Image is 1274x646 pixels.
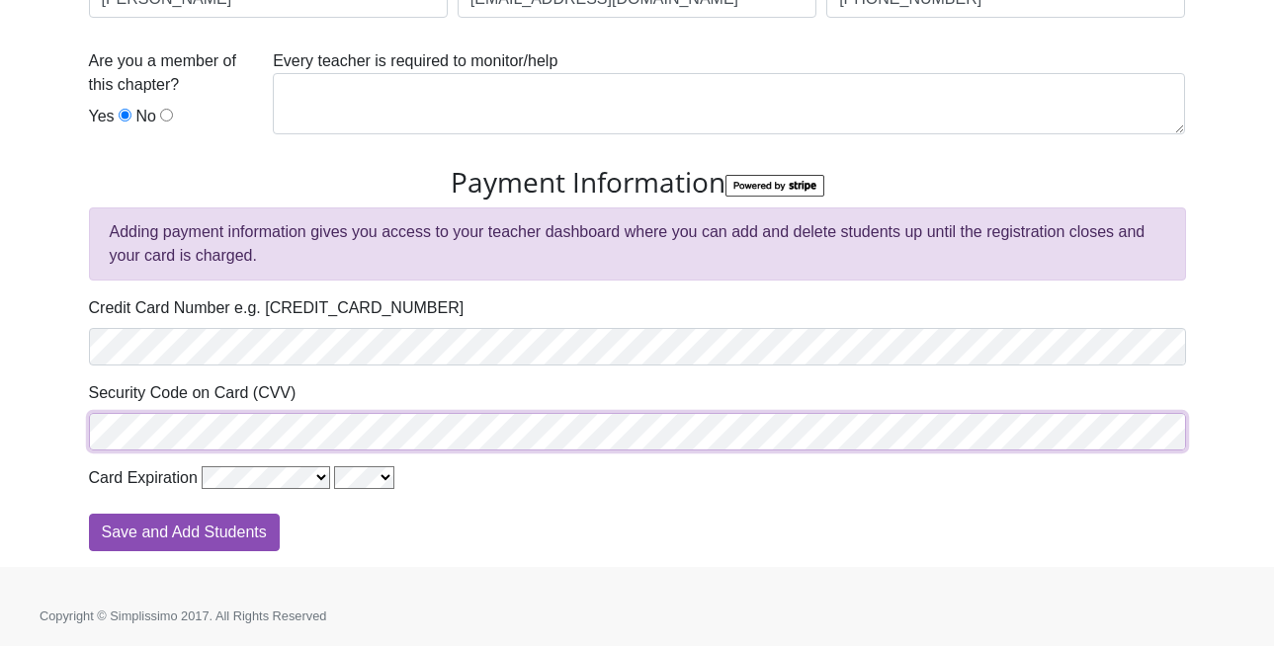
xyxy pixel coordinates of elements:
label: Security Code on Card (CVV) [89,381,297,405]
label: Credit Card Number e.g. [CREDIT_CARD_NUMBER] [89,296,465,320]
div: Adding payment information gives you access to your teacher dashboard where you can add and delet... [89,207,1186,281]
label: Are you a member of this chapter? [89,49,264,97]
input: Save and Add Students [89,514,280,551]
label: No [136,105,156,128]
div: Every teacher is required to monitor/help [268,49,1190,150]
label: Card Expiration [89,466,198,490]
img: StripeBadge-6abf274609356fb1c7d224981e4c13d8e07f95b5cc91948bd4e3604f74a73e6b.png [725,175,824,198]
h3: Payment Information [89,166,1186,200]
label: Yes [89,105,115,128]
p: Copyright © Simplissimo 2017. All Rights Reserved [40,606,1234,625]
